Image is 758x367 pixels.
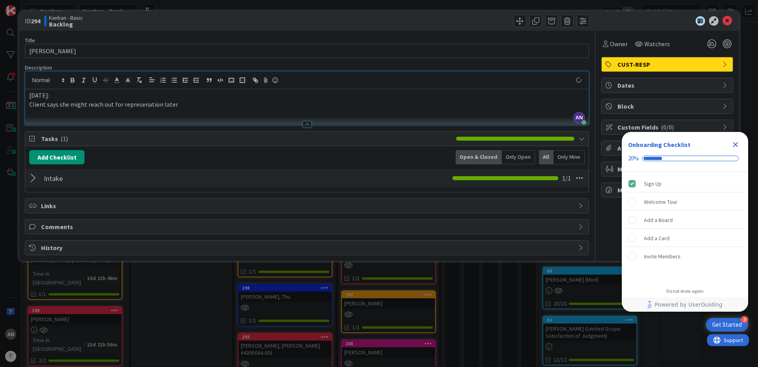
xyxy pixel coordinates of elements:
[41,222,574,231] span: Comments
[644,197,677,207] div: Welcome Tour
[644,233,670,243] div: Add a Card
[574,112,585,123] span: AN
[644,179,662,188] div: Sign Up
[25,16,40,26] span: ID
[456,150,502,164] div: Open & Closed
[712,321,742,329] div: Get Started
[617,102,719,111] span: Block
[622,297,748,312] div: Footer
[29,150,84,164] button: Add Checklist
[617,60,719,69] span: CUST-RESP
[610,39,628,49] span: Owner
[628,140,690,149] div: Onboarding Checklist
[539,150,553,164] div: All
[625,230,745,247] div: Add a Card is incomplete.
[31,17,40,25] b: 294
[25,44,589,58] input: type card name here...
[49,21,83,27] b: Backlog
[617,143,719,153] span: Attachments
[49,15,83,21] span: Kanban - Basic
[617,122,719,132] span: Custom Fields
[41,171,219,185] input: Add Checklist...
[562,173,571,183] span: 1 / 1
[666,288,704,294] div: Do not show again
[644,252,681,261] div: Invite Members
[729,138,742,151] div: Close Checklist
[625,175,745,192] div: Sign Up is complete.
[706,318,748,331] div: Open Get Started checklist, remaining modules: 4
[17,1,36,11] span: Support
[741,316,748,323] div: 4
[617,164,719,174] span: Mirrors
[625,211,745,229] div: Add a Board is incomplete.
[29,91,585,100] p: [DATE]:
[41,134,452,143] span: Tasks
[41,243,574,252] span: History
[502,150,535,164] div: Only Open
[553,150,585,164] div: Only Mine
[626,297,744,312] a: Powered by UserGuiding
[29,100,585,109] p: Client says she might reach out for represenation later
[25,64,52,71] span: Description
[644,215,673,225] div: Add a Board
[625,193,745,211] div: Welcome Tour is incomplete.
[60,135,68,143] span: ( 1 )
[622,132,748,312] div: Checklist Container
[628,155,742,162] div: Checklist progress: 20%
[655,300,722,309] span: Powered by UserGuiding
[41,201,574,211] span: Links
[644,39,670,49] span: Watchers
[617,185,719,195] span: Metrics
[617,81,719,90] span: Dates
[622,172,748,283] div: Checklist items
[25,37,35,44] label: Title
[661,123,674,131] span: ( 0/0 )
[628,155,639,162] div: 20%
[625,248,745,265] div: Invite Members is incomplete.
